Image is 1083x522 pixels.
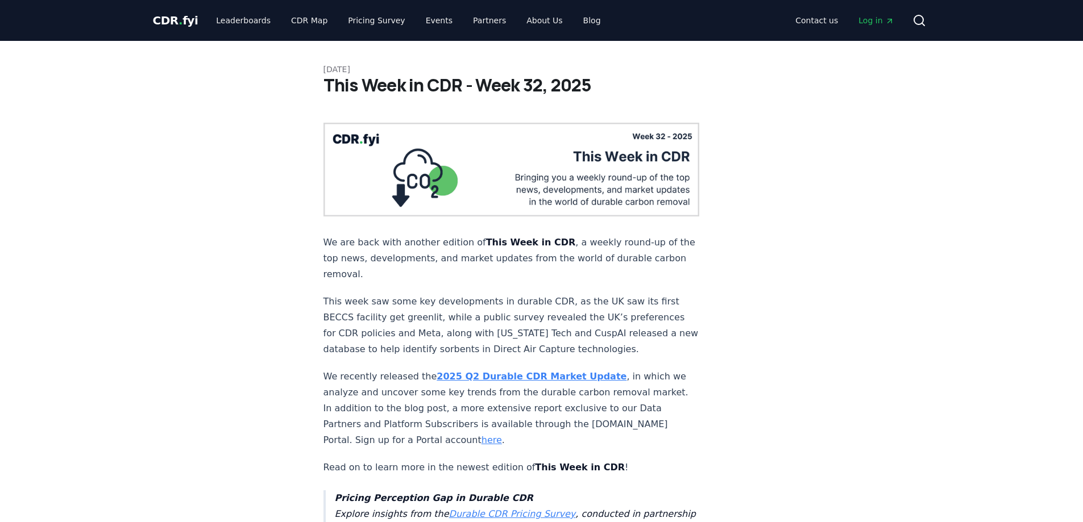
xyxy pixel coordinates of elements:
[517,10,571,31] a: About Us
[482,435,502,445] a: here
[574,10,610,31] a: Blog
[323,75,760,95] h1: This Week in CDR - Week 32, 2025
[323,235,700,282] p: We are back with another edition of , a weekly round-up of the top news, developments, and market...
[323,369,700,448] p: We recently released the , in which we analyze and uncover some key trends from the durable carbo...
[486,237,576,248] strong: This Week in CDR
[464,10,515,31] a: Partners
[282,10,337,31] a: CDR Map
[849,10,903,31] a: Log in
[323,294,700,357] p: This week saw some key developments in durable CDR, as the UK saw its first BECCS facility get gr...
[786,10,903,31] nav: Main
[449,508,576,519] a: Durable CDR Pricing Survey
[153,14,198,27] span: CDR fyi
[417,10,462,31] a: Events
[535,462,625,473] strong: This Week in CDR
[153,12,198,28] a: CDR.fyi
[323,123,700,216] img: blog post image
[207,10,609,31] nav: Main
[339,10,414,31] a: Pricing Survey
[207,10,280,31] a: Leaderboards
[323,460,700,475] p: Read on to learn more in the newest edition of !
[858,15,894,26] span: Log in
[179,14,182,27] span: .
[323,64,760,75] p: [DATE]
[335,492,533,503] strong: Pricing Perception Gap in Durable CDR
[786,10,847,31] a: Contact us
[437,371,626,382] a: 2025 Q2 Durable CDR Market Update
